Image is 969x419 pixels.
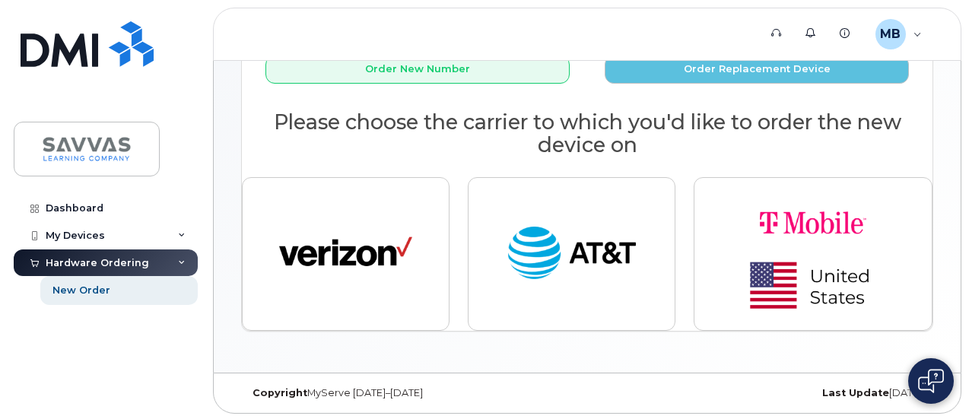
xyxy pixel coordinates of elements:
button: Order Replacement Device [605,56,909,84]
strong: Copyright [253,387,307,398]
img: Open chat [918,369,944,393]
strong: Last Update [822,387,889,398]
h2: Please choose the carrier to which you'd like to order the new device on [242,111,932,156]
img: t-mobile-78392d334a420d5b7f0e63d4fa81f6287a21d394dc80d677554bb55bbab1186f.png [707,190,920,318]
button: Order New Number [265,56,570,84]
div: [DATE] [703,387,933,399]
img: at_t-fb3d24644a45acc70fc72cc47ce214d34099dfd970ee3ae2334e4251f9d920fd.png [505,220,638,288]
div: MyServe [DATE]–[DATE] [241,387,472,399]
img: verizon-ab2890fd1dd4a6c9cf5f392cd2db4626a3dae38ee8226e09bcb5c993c4c79f81.png [279,220,412,288]
div: Mary Bradbury [865,19,932,49]
span: MB [880,25,901,43]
